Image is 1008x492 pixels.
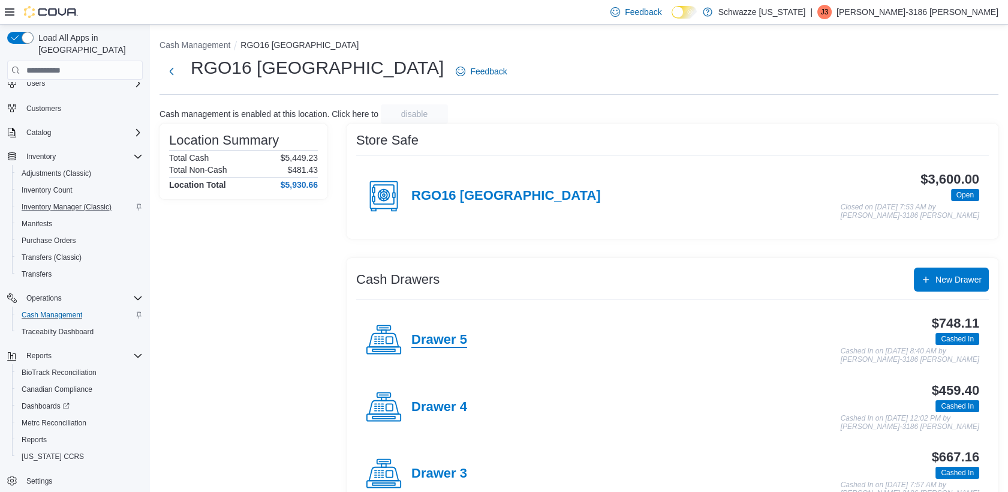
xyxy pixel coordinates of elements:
[672,6,697,19] input: Dark Mode
[17,217,143,231] span: Manifests
[160,59,183,83] button: Next
[17,166,143,181] span: Adjustments (Classic)
[935,333,979,345] span: Cashed In
[26,293,62,303] span: Operations
[17,200,116,214] a: Inventory Manager (Classic)
[12,165,148,182] button: Adjustments (Classic)
[956,190,974,200] span: Open
[17,166,96,181] a: Adjustments (Classic)
[17,449,143,464] span: Washington CCRS
[169,165,227,175] h6: Total Non-Cash
[281,180,318,190] h4: $5,930.66
[12,323,148,340] button: Traceabilty Dashboard
[12,215,148,232] button: Manifests
[821,5,829,19] span: J3
[2,472,148,490] button: Settings
[17,267,143,281] span: Transfers
[932,383,979,398] h3: $459.40
[22,452,84,461] span: [US_STATE] CCRS
[160,40,230,50] button: Cash Management
[2,124,148,141] button: Catalog
[12,448,148,465] button: [US_STATE] CCRS
[22,368,97,377] span: BioTrack Reconciliation
[17,308,87,322] a: Cash Management
[17,416,91,430] a: Metrc Reconciliation
[17,250,86,265] a: Transfers (Classic)
[17,183,77,197] a: Inventory Count
[160,109,378,119] p: Cash management is enabled at this location. Click here to
[160,39,998,53] nav: An example of EuiBreadcrumbs
[12,199,148,215] button: Inventory Manager (Classic)
[356,272,440,287] h3: Cash Drawers
[12,266,148,283] button: Transfers
[920,172,979,187] h3: $3,600.00
[951,189,979,201] span: Open
[451,59,511,83] a: Feedback
[12,431,148,448] button: Reports
[17,233,81,248] a: Purchase Orders
[12,182,148,199] button: Inventory Count
[17,399,143,413] span: Dashboards
[169,153,209,163] h6: Total Cash
[381,104,448,124] button: disable
[26,104,61,113] span: Customers
[281,153,318,163] p: $5,449.23
[17,449,89,464] a: [US_STATE] CCRS
[22,76,50,91] button: Users
[12,307,148,323] button: Cash Management
[17,416,143,430] span: Metrc Reconciliation
[22,236,76,245] span: Purchase Orders
[22,185,73,195] span: Inventory Count
[2,75,148,92] button: Users
[22,327,94,337] span: Traceabilty Dashboard
[17,433,52,447] a: Reports
[22,101,66,116] a: Customers
[22,202,112,212] span: Inventory Manager (Classic)
[22,473,143,488] span: Settings
[2,347,148,364] button: Reports
[411,400,467,415] h4: Drawer 4
[22,401,70,411] span: Dashboards
[26,476,52,486] span: Settings
[817,5,832,19] div: Jessie-3186 Lorentz
[17,399,74,413] a: Dashboards
[12,364,148,381] button: BioTrack Reconciliation
[2,148,148,165] button: Inventory
[17,233,143,248] span: Purchase Orders
[12,415,148,431] button: Metrc Reconciliation
[841,415,979,431] p: Cashed In on [DATE] 12:02 PM by [PERSON_NAME]-3186 [PERSON_NAME]
[941,334,974,344] span: Cashed In
[17,308,143,322] span: Cash Management
[356,133,419,148] h3: Store Safe
[22,291,143,305] span: Operations
[22,349,56,363] button: Reports
[470,65,507,77] span: Feedback
[12,249,148,266] button: Transfers (Classic)
[26,351,52,361] span: Reports
[932,450,979,464] h3: $667.16
[22,125,56,140] button: Catalog
[17,382,143,397] span: Canadian Compliance
[17,200,143,214] span: Inventory Manager (Classic)
[22,169,91,178] span: Adjustments (Classic)
[17,325,143,339] span: Traceabilty Dashboard
[22,269,52,279] span: Transfers
[169,133,279,148] h3: Location Summary
[837,5,998,19] p: [PERSON_NAME]-3186 [PERSON_NAME]
[17,382,97,397] a: Canadian Compliance
[26,152,56,161] span: Inventory
[169,180,226,190] h4: Location Total
[22,149,61,164] button: Inventory
[22,253,82,262] span: Transfers (Classic)
[22,76,143,91] span: Users
[17,217,57,231] a: Manifests
[26,128,51,137] span: Catalog
[941,467,974,478] span: Cashed In
[17,433,143,447] span: Reports
[411,188,601,204] h4: RGO16 [GEOGRAPHIC_DATA]
[22,418,86,428] span: Metrc Reconciliation
[411,332,467,348] h4: Drawer 5
[17,325,98,339] a: Traceabilty Dashboard
[22,474,57,488] a: Settings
